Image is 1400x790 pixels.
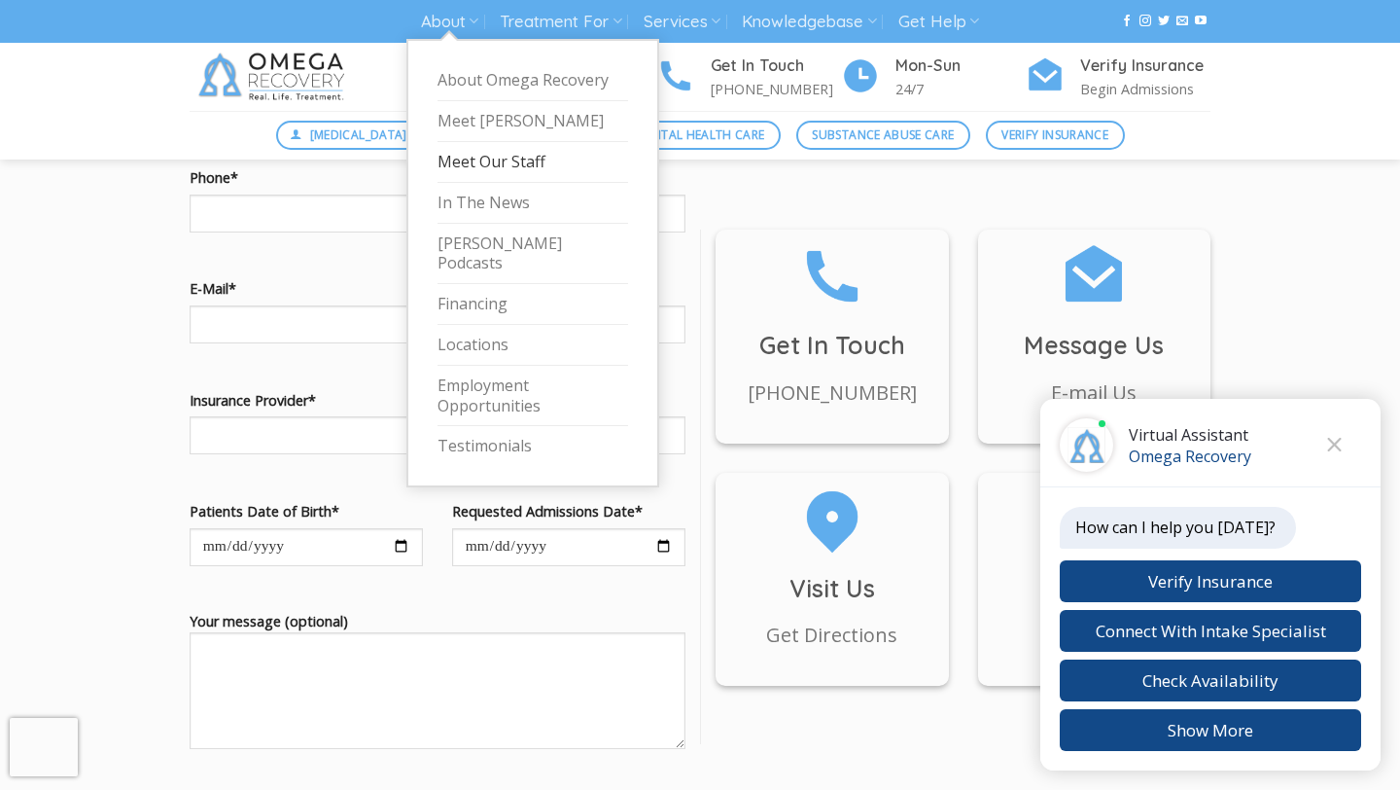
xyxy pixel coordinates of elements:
a: [PERSON_NAME] Podcasts [437,224,628,285]
label: Insurance Provider* [190,389,423,412]
a: Get In Touch [PHONE_NUMBER] [656,54,841,101]
a: Knowledgebase [742,4,876,40]
a: Follow on Facebook [1121,15,1133,28]
h3: Get In Touch [716,326,949,365]
span: Verify Insurance [1001,126,1108,144]
a: In The News [437,183,628,224]
a: Send us an email [1176,15,1188,28]
a: Locations [437,325,628,366]
span: [MEDICAL_DATA] [310,126,407,144]
a: Follow on Instagram [1139,15,1151,28]
a: Services [644,4,720,40]
p: [PHONE_NUMBER] [716,377,949,409]
a: Verify Insurance Begin Admissions [1026,54,1210,101]
a: Treatment For [500,4,621,40]
span: Substance Abuse Care [812,126,954,144]
a: Visit Us Get Directions [716,483,949,652]
h4: Verify Insurance [1080,54,1210,79]
span: Mental Health Care [636,126,764,144]
p: Get Directions [716,620,949,651]
a: Employment Opportunities [437,366,628,427]
a: Follow on Twitter [1158,15,1170,28]
a: Get In Touch [PHONE_NUMBER] [716,239,949,409]
a: [MEDICAL_DATA] [276,121,424,150]
h4: Mon-Sun [895,54,1026,79]
label: Patients Date of Birth* [190,500,423,522]
a: Mental Health Care [620,121,781,150]
p: 24/7 [895,78,1026,100]
img: Omega Recovery [190,43,360,111]
p: E-mail Us [978,377,1211,409]
h4: Get In Touch [711,54,841,79]
p: [PHONE_NUMBER] [711,78,841,100]
a: About Omega Recovery [437,60,628,101]
h3: Mon-Sun [978,569,1211,608]
label: Requested Admissions Date* [452,500,685,522]
textarea: Your message (optional) [190,632,685,749]
p: Begin Admissions [1080,78,1210,100]
h3: Message Us [978,326,1211,365]
a: Meet Our Staff [437,142,628,183]
a: Substance Abuse Care [796,121,970,150]
label: E-Mail* [190,277,685,300]
a: Verify Insurance [986,121,1125,150]
a: Financing [437,284,628,325]
label: Phone* [190,166,685,189]
a: Message Us E-mail Us [978,239,1211,409]
p: 24/7 [978,620,1211,651]
a: Follow on YouTube [1195,15,1207,28]
h3: Visit Us [716,569,949,608]
a: Meet [PERSON_NAME] [437,101,628,142]
a: Get Help [898,4,979,40]
a: Testimonials [437,426,628,466]
label: Your message (optional) [190,610,685,763]
a: About [421,4,478,40]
